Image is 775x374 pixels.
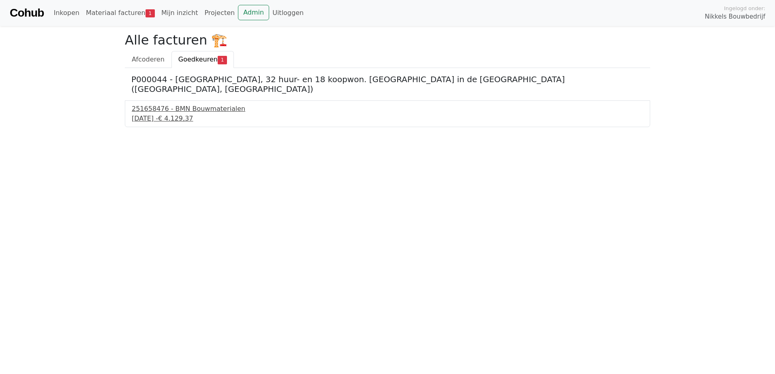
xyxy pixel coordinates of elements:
a: Projecten [201,5,238,21]
span: Nikkels Bouwbedrijf [705,12,765,21]
span: Afcoderen [132,55,165,63]
a: Cohub [10,3,44,23]
h5: P000044 - [GEOGRAPHIC_DATA], 32 huur- en 18 koopwon. [GEOGRAPHIC_DATA] in de [GEOGRAPHIC_DATA] ([... [131,74,644,94]
span: 1 [146,9,155,17]
div: 251658476 - BMN Bouwmaterialen [132,104,643,114]
a: Mijn inzicht [158,5,201,21]
span: 1 [218,56,227,64]
a: 251658476 - BMN Bouwmaterialen[DATE] -€ 4.129,37 [132,104,643,123]
span: € 4.129,37 [158,115,193,122]
span: Goedkeuren [178,55,218,63]
a: Materiaal facturen1 [83,5,158,21]
a: Inkopen [50,5,82,21]
a: Goedkeuren1 [171,51,234,68]
a: Afcoderen [125,51,171,68]
h2: Alle facturen 🏗️ [125,32,650,48]
div: [DATE] - [132,114,643,123]
a: Uitloggen [269,5,307,21]
span: Ingelogd onder: [724,4,765,12]
a: Admin [238,5,269,20]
